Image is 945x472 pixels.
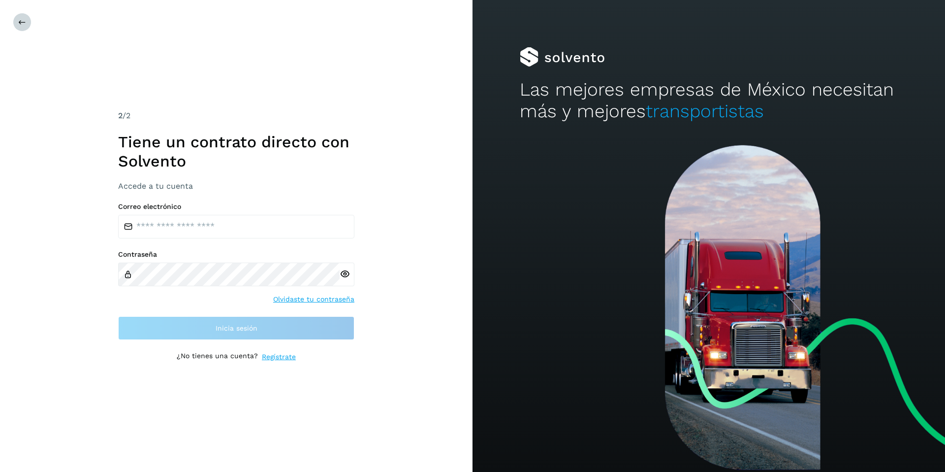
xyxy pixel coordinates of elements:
label: Correo electrónico [118,202,354,211]
h1: Tiene un contrato directo con Solvento [118,133,354,170]
label: Contraseña [118,250,354,259]
a: Olvidaste tu contraseña [273,294,354,304]
span: 2 [118,111,123,120]
span: Inicia sesión [216,325,257,332]
div: /2 [118,110,354,122]
span: transportistas [646,101,764,122]
a: Regístrate [262,352,296,362]
button: Inicia sesión [118,316,354,340]
p: ¿No tienes una cuenta? [177,352,258,362]
h2: Las mejores empresas de México necesitan más y mejores [520,79,898,123]
h3: Accede a tu cuenta [118,181,354,191]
